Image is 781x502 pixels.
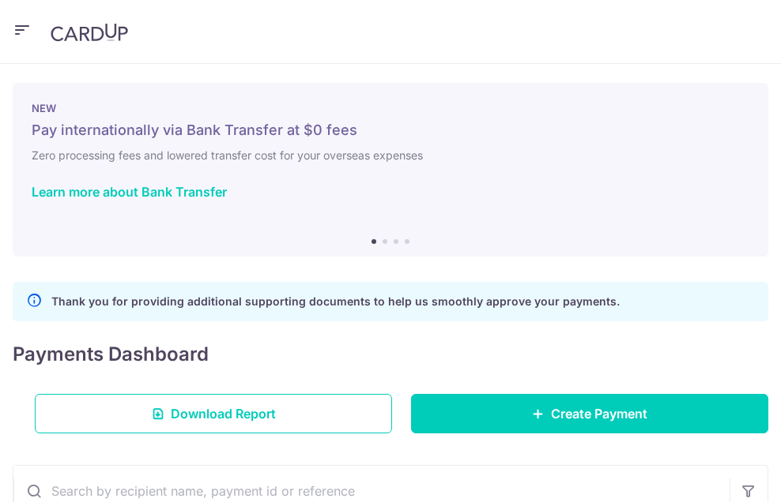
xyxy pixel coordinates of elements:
[13,340,209,369] h4: Payments Dashboard
[51,23,128,42] img: CardUp
[171,404,276,423] span: Download Report
[411,394,768,433] a: Create Payment
[32,184,227,200] a: Learn more about Bank Transfer
[32,121,749,140] h5: Pay internationally via Bank Transfer at $0 fees
[551,404,647,423] span: Create Payment
[35,394,392,433] a: Download Report
[32,102,749,114] p: NEW
[32,146,749,165] h6: Zero processing fees and lowered transfer cost for your overseas expenses
[51,292,620,311] p: Thank you for providing additional supporting documents to help us smoothly approve your payments.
